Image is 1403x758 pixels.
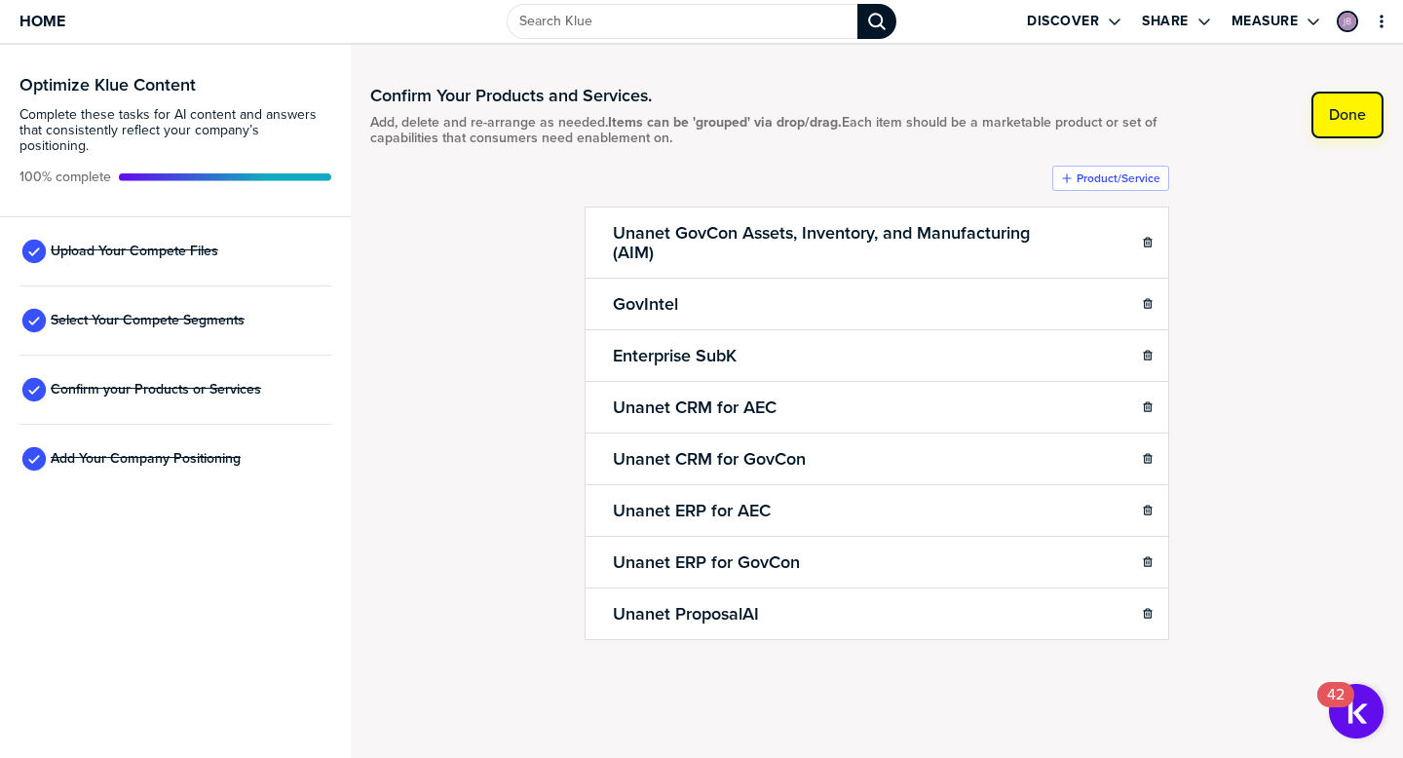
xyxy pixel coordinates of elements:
[51,313,245,328] span: Select Your Compete Segments
[370,115,1202,146] span: Add, delete and re-arrange as needed. Each item should be a marketable product or set of capabili...
[19,13,65,29] span: Home
[1232,13,1299,30] label: Measure
[585,381,1169,434] li: Unanet CRM for AEC
[857,4,896,39] div: Search Klue
[585,587,1169,640] li: Unanet ProposalAI
[585,536,1169,588] li: Unanet ERP for GovCon
[1329,684,1384,739] button: Open Resource Center, 42 new notifications
[1327,695,1345,720] div: 42
[1142,13,1189,30] label: Share
[585,329,1169,382] li: Enterprise SubK
[19,107,331,154] span: Complete these tasks for AI content and answers that consistently reflect your company’s position...
[609,497,775,524] h2: Unanet ERP for AEC
[608,112,842,133] strong: Items can be 'grouped' via drop/drag.
[51,244,218,259] span: Upload Your Compete Files
[609,219,1035,266] h2: Unanet GovCon Assets, Inventory, and Manufacturing (AIM)
[51,382,261,398] span: Confirm your Products or Services
[609,600,763,627] h2: Unanet ProposalAI
[19,76,331,94] h3: Optimize Klue Content
[370,84,1202,107] h1: Confirm Your Products and Services.
[507,4,857,39] input: Search Klue
[609,445,810,473] h2: Unanet CRM for GovCon
[1337,11,1358,32] div: Jacob Borgeson
[1027,13,1099,30] label: Discover
[585,433,1169,485] li: Unanet CRM for GovCon
[1052,166,1169,191] button: Product/Service
[609,342,740,369] h2: Enterprise SubK
[609,549,804,576] h2: Unanet ERP for GovCon
[51,451,241,467] span: Add Your Company Positioning
[585,207,1169,279] li: Unanet GovCon Assets, Inventory, and Manufacturing (AIM)
[19,170,111,185] span: Active
[1339,13,1356,30] img: 369a8bad2bb6f0f44c1b64a010ff9561-sml.png
[1077,171,1160,186] label: Product/Service
[1329,105,1366,125] label: Done
[609,394,780,421] h2: Unanet CRM for AEC
[1335,9,1360,34] a: Edit Profile
[585,484,1169,537] li: Unanet ERP for AEC
[585,278,1169,330] li: GovIntel
[609,290,682,318] h2: GovIntel
[1311,92,1384,138] button: Done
